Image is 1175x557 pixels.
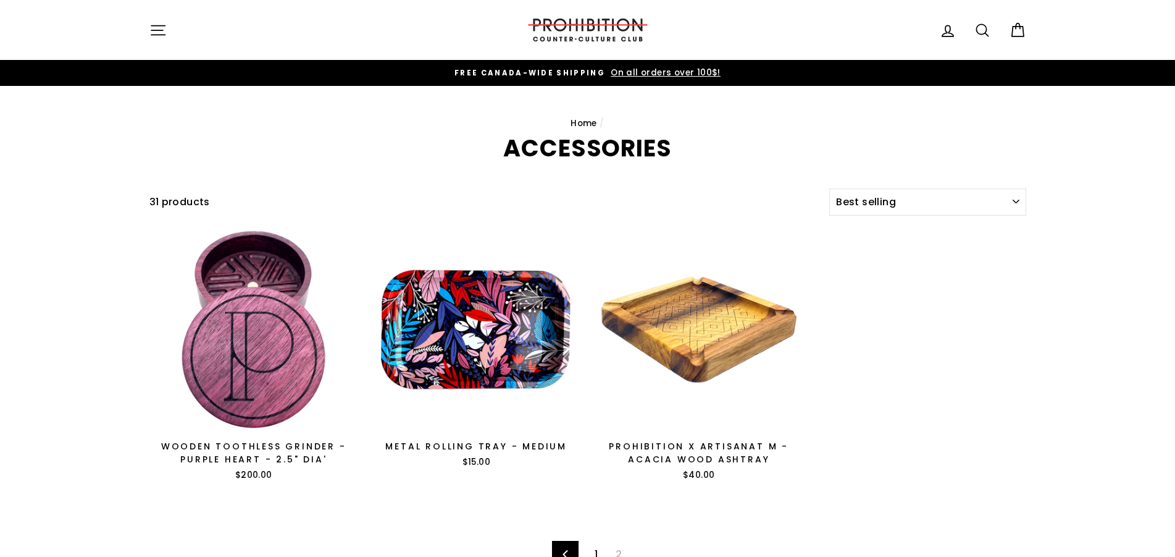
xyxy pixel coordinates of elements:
[600,117,604,129] span: /
[149,117,1026,130] nav: breadcrumbs
[454,68,605,78] span: FREE CANADA-WIDE SHIPPING
[149,137,1026,160] h1: ACCESSORIES
[149,194,825,210] div: 31 products
[149,225,359,486] a: WOODEN TOOTHLESS GRINDER - PURPLE HEART - 2.5" DIA'$200.00
[526,19,650,41] img: PROHIBITION COUNTER-CULTURE CLUB
[595,440,804,466] div: PROHIBITION X ARTISANAT M - ACACIA WOOD ASHTRAY
[571,117,597,129] a: Home
[608,67,721,79] span: On all orders over 100$!
[153,66,1023,80] a: FREE CANADA-WIDE SHIPPING On all orders over 100$!
[372,440,581,453] div: METAL ROLLING TRAY - MEDIUM
[149,469,359,482] div: $200.00
[372,456,581,469] div: $15.00
[372,225,581,473] a: METAL ROLLING TRAY - MEDIUM$15.00
[595,469,804,482] div: $40.00
[595,225,804,486] a: PROHIBITION X ARTISANAT M - ACACIA WOOD ASHTRAY$40.00
[149,440,359,466] div: WOODEN TOOTHLESS GRINDER - PURPLE HEART - 2.5" DIA'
